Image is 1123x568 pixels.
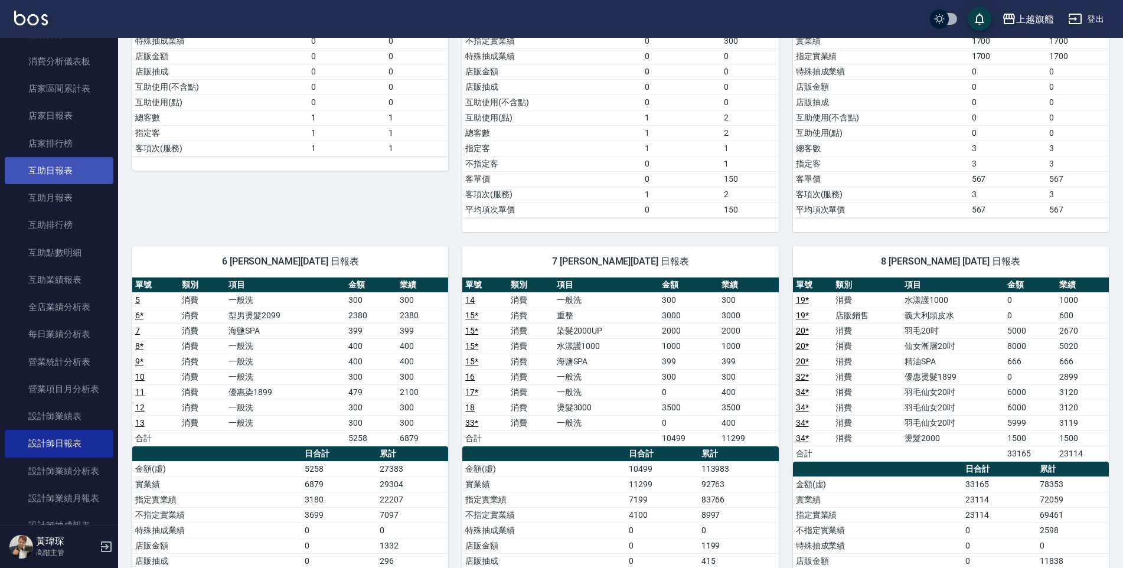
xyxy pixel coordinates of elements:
[833,369,902,384] td: 消費
[1016,12,1054,27] div: 上越旗艦
[132,79,308,94] td: 互助使用(不含點)
[397,369,448,384] td: 300
[554,278,659,293] th: 項目
[508,354,553,369] td: 消費
[659,354,719,369] td: 399
[793,187,969,202] td: 客項次(服務)
[642,125,721,141] td: 1
[1056,400,1109,415] td: 3120
[397,400,448,415] td: 300
[969,202,1046,217] td: 567
[968,7,991,31] button: save
[465,403,475,412] a: 18
[135,295,140,305] a: 5
[132,94,308,110] td: 互助使用(點)
[659,430,719,446] td: 10499
[698,446,779,462] th: 累計
[465,295,475,305] a: 14
[719,400,778,415] td: 3500
[179,323,226,338] td: 消費
[226,292,345,308] td: 一般洗
[721,125,779,141] td: 2
[833,415,902,430] td: 消費
[135,326,140,335] a: 7
[554,354,659,369] td: 海鹽SPA
[721,110,779,125] td: 2
[902,338,1004,354] td: 仙女漸層20吋
[793,171,969,187] td: 客單價
[5,293,113,321] a: 全店業績分析表
[902,323,1004,338] td: 羽毛20吋
[721,79,779,94] td: 0
[462,202,642,217] td: 平均項次單價
[508,415,553,430] td: 消費
[508,384,553,400] td: 消費
[719,384,778,400] td: 400
[226,308,345,323] td: 型男燙髮2099
[508,369,553,384] td: 消費
[1046,33,1109,48] td: 1700
[302,492,377,507] td: 3180
[5,157,113,184] a: 互助日報表
[1056,446,1109,461] td: 23114
[793,79,969,94] td: 店販金額
[146,256,434,267] span: 6 [PERSON_NAME][DATE] 日報表
[554,323,659,338] td: 染髮2000UP
[793,48,969,64] td: 指定實業績
[132,48,308,64] td: 店販金額
[5,239,113,266] a: 互助點數明細
[659,415,719,430] td: 0
[997,7,1059,31] button: 上越旗艦
[793,33,969,48] td: 實業績
[308,94,386,110] td: 0
[902,354,1004,369] td: 精油SPA
[642,141,721,156] td: 1
[36,536,96,547] h5: 黃瑋琛
[1004,292,1057,308] td: 0
[462,79,642,94] td: 店販抽成
[386,79,448,94] td: 0
[386,110,448,125] td: 1
[626,446,698,462] th: 日合計
[5,430,113,457] a: 設計師日報表
[179,415,226,430] td: 消費
[969,33,1046,48] td: 1700
[179,308,226,323] td: 消費
[132,278,179,293] th: 單號
[462,141,642,156] td: 指定客
[1063,8,1109,30] button: 登出
[1046,156,1109,171] td: 3
[793,446,833,461] td: 合計
[833,338,902,354] td: 消費
[345,430,397,446] td: 5258
[793,141,969,156] td: 總客數
[642,171,721,187] td: 0
[1037,476,1109,492] td: 78353
[5,266,113,293] a: 互助業績報表
[132,430,179,446] td: 合計
[179,278,226,293] th: 類別
[377,446,449,462] th: 累計
[135,372,145,381] a: 10
[179,354,226,369] td: 消費
[345,384,397,400] td: 479
[462,430,508,446] td: 合計
[793,278,833,293] th: 單號
[508,338,553,354] td: 消費
[642,79,721,94] td: 0
[345,400,397,415] td: 300
[132,110,308,125] td: 總客數
[135,387,145,397] a: 11
[1056,430,1109,446] td: 1500
[345,415,397,430] td: 300
[226,415,345,430] td: 一般洗
[132,476,302,492] td: 實業績
[345,308,397,323] td: 2380
[1056,354,1109,369] td: 666
[642,94,721,110] td: 0
[969,94,1046,110] td: 0
[462,187,642,202] td: 客項次(服務)
[719,323,778,338] td: 2000
[833,354,902,369] td: 消費
[719,338,778,354] td: 1000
